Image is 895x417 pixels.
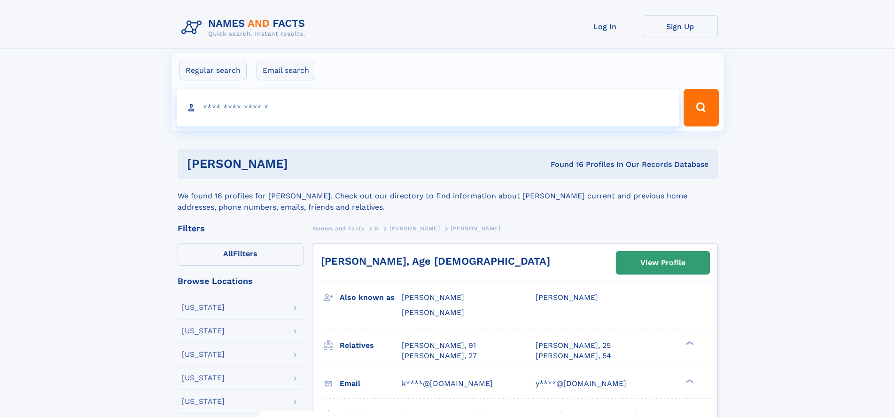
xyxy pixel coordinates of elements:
[402,340,476,351] a: [PERSON_NAME], 91
[340,338,402,354] h3: Relatives
[640,252,685,274] div: View Profile
[182,398,225,405] div: [US_STATE]
[179,61,247,80] label: Regular search
[684,89,718,126] button: Search Button
[340,290,402,306] h3: Also known as
[389,222,440,234] a: [PERSON_NAME]
[182,351,225,358] div: [US_STATE]
[402,293,464,302] span: [PERSON_NAME]
[389,225,440,232] span: [PERSON_NAME]
[313,222,365,234] a: Names and Facts
[536,293,598,302] span: [PERSON_NAME]
[257,61,315,80] label: Email search
[402,351,477,361] a: [PERSON_NAME], 27
[223,249,233,258] span: All
[375,225,379,232] span: K
[683,340,694,346] div: ❯
[321,255,550,267] a: [PERSON_NAME], Age [DEMOGRAPHIC_DATA]
[643,15,718,38] a: Sign Up
[402,308,464,317] span: [PERSON_NAME]
[182,304,225,311] div: [US_STATE]
[340,376,402,392] h3: Email
[419,159,708,170] div: Found 16 Profiles In Our Records Database
[182,374,225,382] div: [US_STATE]
[187,158,420,170] h1: [PERSON_NAME]
[375,222,379,234] a: K
[178,224,304,233] div: Filters
[178,179,718,213] div: We found 16 profiles for [PERSON_NAME]. Check out our directory to find information about [PERSON...
[178,15,313,40] img: Logo Names and Facts
[178,277,304,285] div: Browse Locations
[451,225,501,232] span: [PERSON_NAME]
[683,378,694,384] div: ❯
[178,243,304,266] label: Filters
[568,15,643,38] a: Log In
[616,252,709,274] a: View Profile
[177,89,680,126] input: search input
[182,327,225,335] div: [US_STATE]
[536,351,611,361] a: [PERSON_NAME], 54
[536,340,611,351] a: [PERSON_NAME], 25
